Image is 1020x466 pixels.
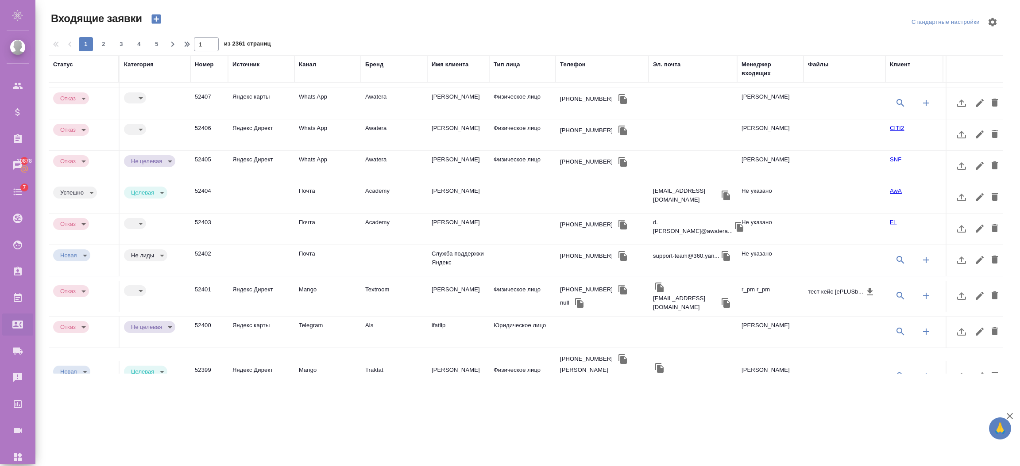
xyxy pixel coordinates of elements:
[124,285,146,296] div: ​
[299,60,316,69] div: Канал
[228,119,294,150] td: Яндекс Директ
[124,92,146,103] div: ​
[653,361,666,374] button: Скопировать
[972,249,987,271] button: Редактировать
[987,124,1002,145] button: Удалить
[53,366,90,378] div: Новая
[560,298,569,307] div: null
[982,11,1003,33] span: Настроить таблицу
[560,220,613,229] div: [PHONE_NUMBER]
[987,285,1002,306] button: Удалить
[228,88,294,119] td: Яндекс карты
[124,187,167,199] div: Целевая
[808,287,863,296] p: тест кейс [ePLUSb...
[53,124,89,136] div: Отказ
[737,88,804,119] td: [PERSON_NAME]
[2,181,33,203] a: 7
[49,11,142,26] span: Входящие заявки
[427,214,489,244] td: [PERSON_NAME]
[427,88,489,119] td: [PERSON_NAME]
[190,151,228,182] td: 52405
[427,281,489,312] td: [PERSON_NAME]
[124,249,186,261] div: Это спам, фрилансеры, текущие клиенты и т.д.
[494,60,520,69] div: Тип лица
[427,151,489,182] td: [PERSON_NAME]
[616,92,630,106] button: Скопировать
[361,281,427,312] td: Textroom
[53,155,89,167] div: Отказ
[17,183,31,192] span: 7
[124,321,175,333] div: Не целевая
[124,155,175,167] div: Не целевая
[489,281,556,312] td: Физическое лицо
[560,285,613,294] div: [PHONE_NUMBER]
[53,285,89,297] div: Отказ
[190,281,228,312] td: 52401
[987,321,1002,342] button: Удалить
[114,37,128,51] button: 3
[427,245,489,276] td: Служба поддержки Яндекс
[146,11,167,27] button: Создать
[972,218,987,239] button: Редактировать
[432,60,468,69] div: Имя клиента
[560,126,613,135] div: [PHONE_NUMBER]
[987,218,1002,239] button: Удалить
[560,157,613,166] div: [PHONE_NUMBER]
[653,281,666,294] button: Скопировать
[863,285,877,298] button: Скачать
[653,252,719,260] p: support-team@360.yan...
[2,154,33,176] a: 30878
[195,60,214,69] div: Номер
[951,218,972,239] button: Загрузить файл
[58,220,78,228] button: Отказ
[58,126,78,134] button: Отказ
[124,218,146,229] div: ​
[890,285,911,306] button: Выбрать клиента
[890,60,910,69] div: Клиент
[653,60,680,69] div: Эл. почта
[361,88,427,119] td: Awatera
[294,88,361,119] td: Whats App
[190,182,228,213] td: 52404
[719,189,733,202] button: Скопировать
[972,285,987,306] button: Редактировать
[228,317,294,348] td: Яндекс карты
[489,88,556,119] td: Физическое лицо
[916,285,937,306] button: Создать клиента
[190,245,228,276] td: 52402
[294,361,361,392] td: Mango
[972,366,987,387] button: Редактировать
[427,119,489,150] td: [PERSON_NAME]
[53,249,90,261] div: Новая
[573,296,586,309] button: Скопировать
[124,366,167,378] div: Целевая
[560,366,627,401] div: [PERSON_NAME] <[PERSON_NAME][EMAIL_ADDRESS][DOMAIN_NAME]>
[890,366,911,387] button: Выбрать клиента
[294,317,361,348] td: Telegram
[190,214,228,244] td: 52403
[972,187,987,208] button: Редактировать
[737,361,804,392] td: [PERSON_NAME]
[560,95,613,103] div: [PHONE_NUMBER]
[916,366,937,387] button: Создать клиента
[489,151,556,182] td: Физическое лицо
[616,249,630,263] button: Скопировать
[737,245,804,276] td: Не указано
[616,155,630,168] button: Скопировать
[616,352,630,366] button: Скопировать
[124,60,154,69] div: Категория
[190,88,228,119] td: 52407
[653,218,733,236] p: d.[PERSON_NAME]@awatera...
[951,249,972,271] button: Загрузить файл
[616,283,630,296] button: Скопировать
[890,125,904,131] a: CITI2
[719,249,733,263] button: Скопировать
[190,361,228,392] td: 52399
[53,92,89,104] div: Отказ
[560,252,613,260] div: [PHONE_NUMBER]
[232,60,259,69] div: Источник
[489,317,556,348] td: Юридическое лицо
[890,321,911,342] button: Выбрать клиента
[972,155,987,176] button: Редактировать
[361,151,427,182] td: Awatera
